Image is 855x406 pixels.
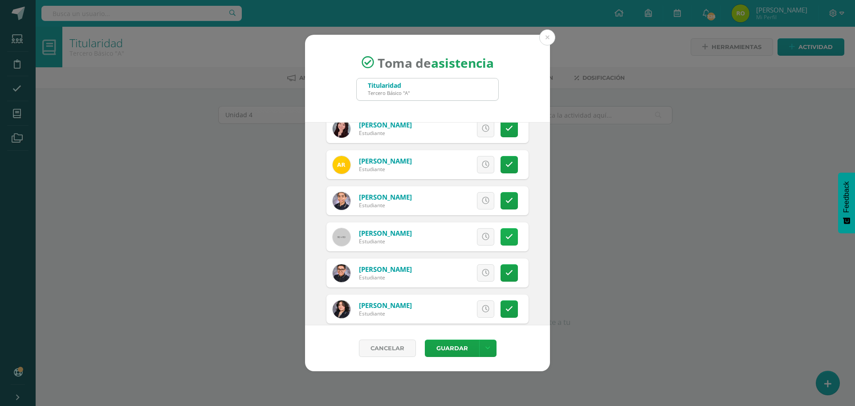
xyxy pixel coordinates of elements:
[359,193,412,201] a: [PERSON_NAME]
[359,120,412,129] a: [PERSON_NAME]
[838,172,855,233] button: Feedback - Mostrar encuesta
[359,229,412,238] a: [PERSON_NAME]
[359,156,412,165] a: [PERSON_NAME]
[333,264,350,282] img: b0cd726acca53560edac17426e7983ab.png
[333,156,350,174] img: 6d87d5e86a28e2312601c73f4f07bc09.png
[333,120,350,138] img: e8c4bbb775c0fda5c8ade4abbf1173d3.png
[359,129,412,137] div: Estudiante
[359,238,412,245] div: Estudiante
[368,81,410,90] div: Titularidad
[359,165,412,173] div: Estudiante
[431,54,494,71] strong: asistencia
[359,301,412,310] a: [PERSON_NAME]
[539,29,555,45] button: Close (Esc)
[843,181,851,213] span: Feedback
[333,228,350,246] img: 60x60
[378,54,494,71] span: Toma de
[359,274,412,281] div: Estudiante
[368,90,410,96] div: Tercero Básico "A"
[359,310,412,317] div: Estudiante
[333,300,350,318] img: f177a757522f46f91df96c25d3c4a04c.png
[357,78,498,100] input: Busca un grado o sección aquí...
[425,340,479,357] button: Guardar
[359,201,412,209] div: Estudiante
[359,265,412,274] a: [PERSON_NAME]
[333,192,350,210] img: 6422adf44ecae9a77c09bfa429129953.png
[359,340,416,357] a: Cancelar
